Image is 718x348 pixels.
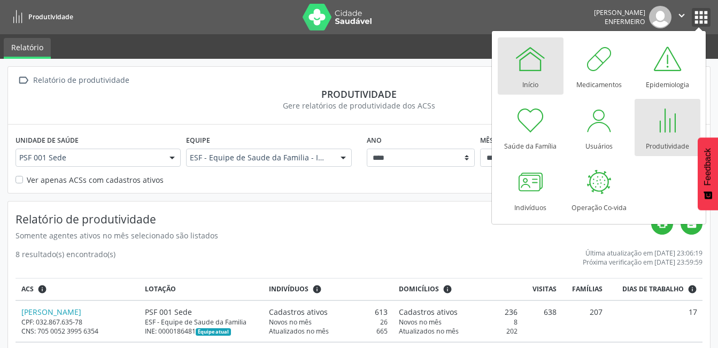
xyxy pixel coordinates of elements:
[498,99,563,156] a: Saúde da Família
[21,318,134,327] div: CPF: 032.867.635-78
[605,17,645,26] span: Enfermeiro
[145,306,258,318] div: PSF 001 Sede
[608,300,702,342] td: 17
[523,279,562,300] th: Visitas
[196,328,230,336] span: Esta é a equipe atual deste Agente
[399,327,518,336] div: 202
[190,152,329,163] span: ESF - Equipe de Saude da Familia - INE: 0000186481
[16,230,651,241] div: Somente agentes ativos no mês selecionado são listados
[27,174,164,185] label: Ver apenas ACSs com cadastros ativos
[269,318,388,327] div: 26
[498,37,563,95] a: Início
[269,284,308,294] span: Indivíduos
[140,279,264,300] th: Lotação
[269,327,388,336] div: 665
[269,306,388,318] div: 613
[28,12,73,21] span: Produtividade
[688,284,697,294] i: Dias em que o(a) ACS fez pelo menos uma visita, ou ficha de cadastro individual ou cadastro domic...
[367,132,382,149] label: Ano
[566,37,632,95] a: Medicamentos
[562,279,608,300] th: Famílias
[676,10,688,21] i: 
[16,249,115,267] div: 8 resultado(s) encontrado(s)
[37,284,47,294] i: ACSs que estiveram vinculados a uma UBS neste período, mesmo sem produtividade.
[566,160,632,218] a: Operação Co-vida
[269,306,328,318] span: Cadastros ativos
[583,258,702,267] div: Próxima verificação em [DATE] 23:59:59
[523,300,562,342] td: 638
[480,132,493,149] label: Mês
[399,306,458,318] span: Cadastros ativos
[16,73,31,88] i: 
[443,284,452,294] i: <div class="text-left"> <div> <strong>Cadastros ativos:</strong> Cadastros que estão vinculados a...
[269,318,312,327] span: Novos no mês
[16,73,131,88] a:  Relatório de produtividade
[16,100,702,111] div: Gere relatórios de produtividade dos ACSs
[698,137,718,210] button: Feedback - Mostrar pesquisa
[16,213,651,226] h4: Relatório de produtividade
[186,132,210,149] label: Equipe
[145,318,258,327] div: ESF - Equipe de Saude da Familia
[399,318,442,327] span: Novos no mês
[399,327,459,336] span: Atualizados no mês
[16,88,702,100] div: Produtividade
[635,37,700,95] a: Epidemiologia
[312,284,322,294] i: <div class="text-left"> <div> <strong>Cadastros ativos:</strong> Cadastros que estão vinculados a...
[703,148,713,185] span: Feedback
[692,8,711,27] button: apps
[399,284,439,294] span: Domicílios
[21,307,81,317] a: [PERSON_NAME]
[594,8,645,17] div: [PERSON_NAME]
[566,99,632,156] a: Usuários
[583,249,702,258] div: Última atualização em [DATE] 23:06:19
[562,300,608,342] td: 207
[622,284,684,294] span: Dias de trabalho
[31,73,131,88] div: Relatório de produtividade
[19,152,159,163] span: PSF 001 Sede
[399,306,518,318] div: 236
[16,132,79,149] label: Unidade de saúde
[4,38,51,59] a: Relatório
[399,318,518,327] div: 8
[21,284,34,294] span: ACS
[649,6,671,28] img: img
[671,6,692,28] button: 
[635,99,700,156] a: Produtividade
[21,327,134,336] div: CNS: 705 0052 3995 6354
[269,327,329,336] span: Atualizados no mês
[7,8,73,26] a: Produtividade
[145,327,258,336] div: INE: 0000186481
[498,160,563,218] a: Indivíduos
